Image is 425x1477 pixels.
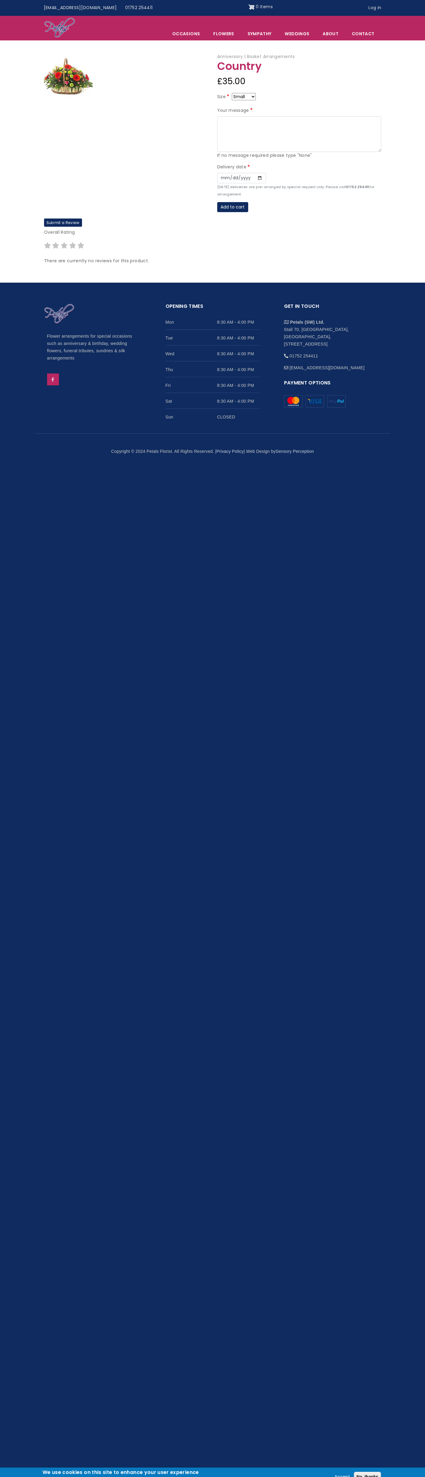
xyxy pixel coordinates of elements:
[217,53,246,60] span: Anniversary
[284,360,378,371] li: [EMAIL_ADDRESS][DOMAIN_NAME]
[166,377,260,393] li: Fri
[121,2,157,14] a: 01752 254411
[284,395,303,408] img: Mastercard
[47,333,141,362] p: Flower arrangements for special occasions such as anniversary & birthday, wedding flowers, funera...
[44,448,381,455] p: Copyright © 2024 Petals Florist. All Rights Reserved. | | Web Design by
[44,229,381,236] p: Overall Rating
[217,366,260,373] span: 8:30 AM - 4:00 PM
[346,184,369,189] strong: 01752 254411
[217,184,375,197] small: [DATE] deliveries are pre-arranged by special request only. Please call for arrangement.
[217,152,381,159] div: If no message required please type "None"
[44,219,82,227] label: Submit a Review
[166,27,206,40] span: Occasions
[217,398,260,405] span: 8:30 AM - 4:00 PM
[364,2,386,14] a: Log in
[166,314,260,330] li: Mon
[217,107,254,114] label: Your message
[44,304,74,324] img: Home
[290,320,324,325] strong: Petals (SW) Ltd.
[207,27,240,40] a: Flowers
[316,27,345,40] a: About
[166,346,260,361] li: Wed
[327,395,346,408] img: Mastercard
[217,382,260,389] span: 8:30 AM - 4:00 PM
[345,27,381,40] a: Contact
[166,409,260,424] li: Sun
[217,60,381,72] h1: Country
[284,379,378,391] h2: Payment Options
[166,393,260,409] li: Sat
[44,17,75,39] img: Home
[276,449,314,454] a: Sensory Perception
[256,4,272,10] span: 0 items
[248,2,255,12] img: Shopping cart
[217,334,260,342] span: 8:30 AM - 4:00 PM
[39,2,121,14] a: [EMAIL_ADDRESS][DOMAIN_NAME]
[166,330,260,346] li: Tue
[248,2,273,12] a: Shopping cart 0 items
[44,257,381,265] p: There are currently no reviews for this product.
[284,314,378,348] li: Stall 70, [GEOGRAPHIC_DATA], [GEOGRAPHIC_DATA], [STREET_ADDRESS]
[44,54,93,100] img: Country
[216,449,244,454] a: Privacy Policy
[284,302,378,314] h2: Get in touch
[217,164,251,171] label: Delivery date
[217,74,381,89] div: £35.00
[217,202,248,212] button: Add to cart
[284,348,378,360] li: 01752 254411
[247,53,295,60] span: Basket Arrangements
[43,1469,199,1476] h2: We use cookies on this site to enhance your user experience
[278,27,316,40] span: Weddings
[241,27,278,40] a: Sympathy
[166,361,260,377] li: Thu
[217,318,260,326] span: 8:30 AM - 4:00 PM
[217,350,260,357] span: 8:30 AM - 4:00 PM
[217,413,260,421] span: CLOSED
[217,93,231,101] label: Size
[306,395,324,408] img: Mastercard
[166,302,260,314] h2: Opening Times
